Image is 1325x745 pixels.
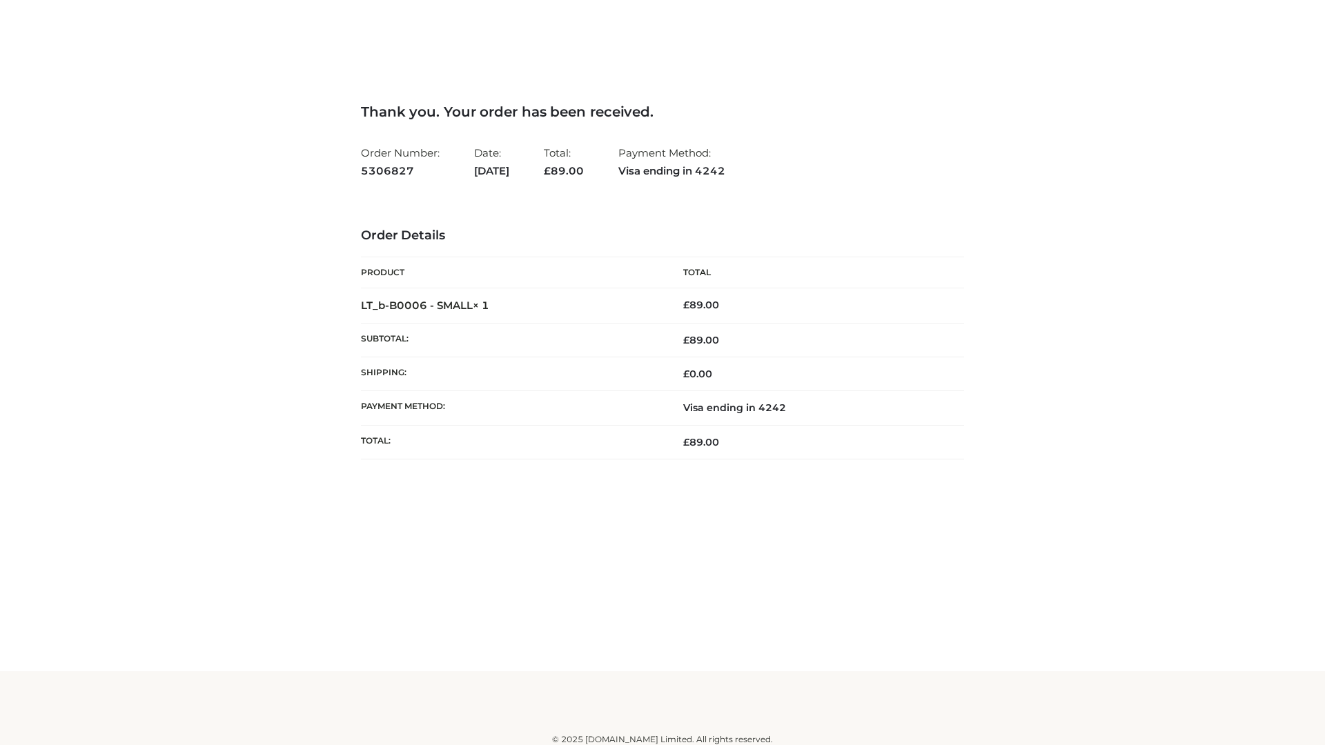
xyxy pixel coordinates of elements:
th: Shipping: [361,357,662,391]
li: Payment Method: [618,141,725,183]
bdi: 0.00 [683,368,712,380]
li: Total: [544,141,584,183]
li: Date: [474,141,509,183]
h3: Order Details [361,228,964,244]
span: £ [683,299,689,311]
h3: Thank you. Your order has been received. [361,103,964,120]
th: Total: [361,425,662,459]
bdi: 89.00 [683,299,719,311]
strong: [DATE] [474,162,509,180]
span: 89.00 [544,164,584,177]
th: Product [361,257,662,288]
li: Order Number: [361,141,440,183]
th: Subtotal: [361,323,662,357]
span: £ [683,436,689,448]
span: 89.00 [683,334,719,346]
span: £ [683,334,689,346]
span: 89.00 [683,436,719,448]
span: £ [683,368,689,380]
th: Total [662,257,964,288]
strong: LT_b-B0006 - SMALL [361,299,489,312]
th: Payment method: [361,391,662,425]
strong: × 1 [473,299,489,312]
strong: 5306827 [361,162,440,180]
strong: Visa ending in 4242 [618,162,725,180]
td: Visa ending in 4242 [662,391,964,425]
span: £ [544,164,551,177]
